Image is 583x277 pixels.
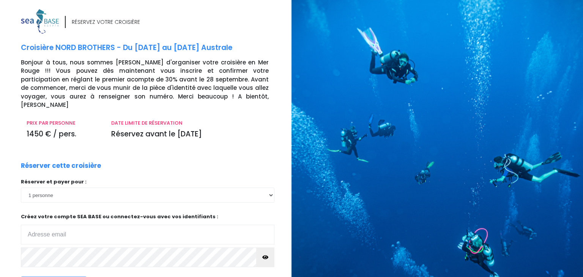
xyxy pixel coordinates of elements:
p: Créez votre compte SEA BASE ou connectez-vous avec vos identifiants : [21,213,274,244]
img: logo_color1.png [21,9,59,34]
p: Réservez avant le [DATE] [111,129,269,140]
input: Adresse email [21,225,274,244]
p: 1450 € / pers. [27,129,100,140]
p: Réserver et payer pour : [21,178,274,186]
div: RÉSERVEZ VOTRE CROISIÈRE [72,18,140,26]
p: Bonjour à tous, nous sommes [PERSON_NAME] d'organiser votre croisière en Mer Rouge !!! Vous pouve... [21,58,286,110]
p: PRIX PAR PERSONNE [27,119,100,127]
p: Réserver cette croisière [21,161,101,171]
p: DATE LIMITE DE RÉSERVATION [111,119,269,127]
p: Croisière NORD BROTHERS - Du [DATE] au [DATE] Australe [21,42,286,53]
